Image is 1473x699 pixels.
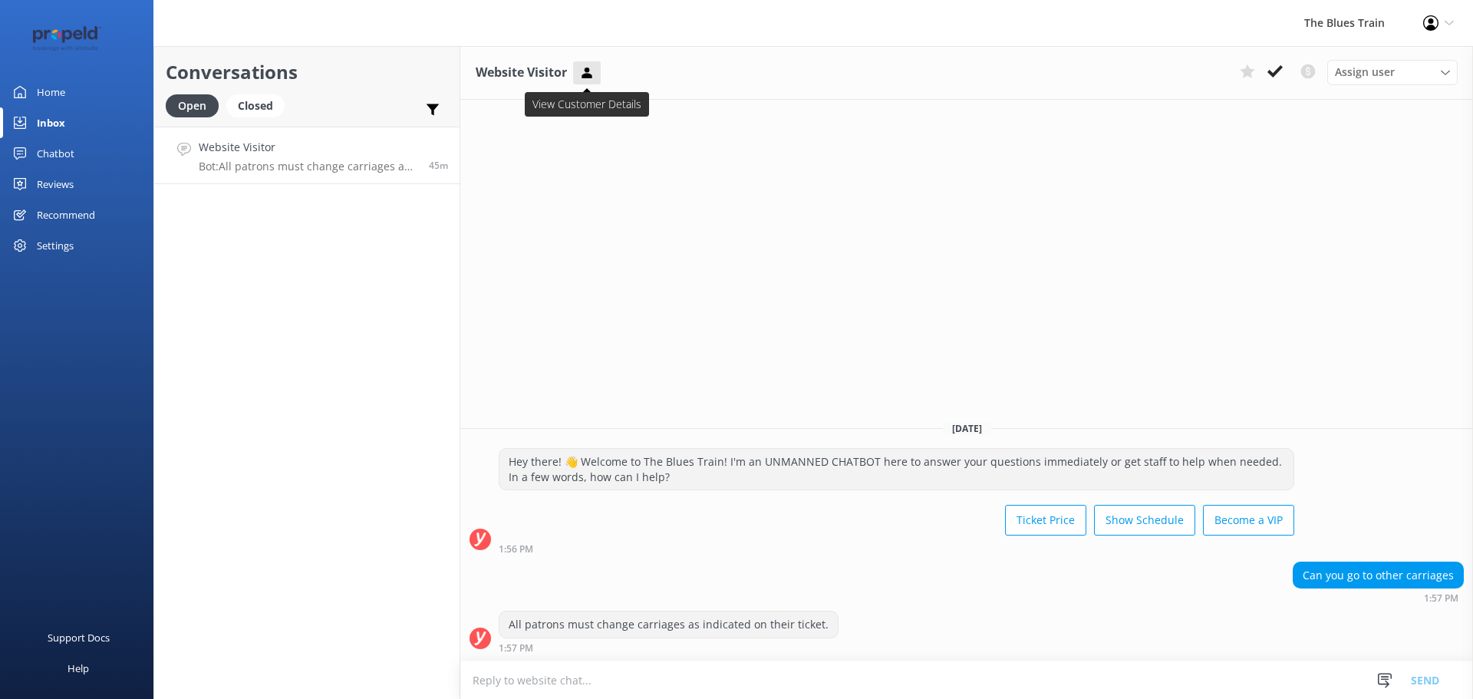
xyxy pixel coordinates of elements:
[429,159,448,172] span: Sep 30 2025 01:57pm (UTC +10:00) Australia/Sydney
[1327,60,1458,84] div: Assign User
[1424,594,1458,603] strong: 1:57 PM
[1203,505,1294,536] button: Become a VIP
[37,230,74,261] div: Settings
[37,138,74,169] div: Chatbot
[499,545,533,554] strong: 1:56 PM
[226,97,292,114] a: Closed
[68,653,89,684] div: Help
[199,160,417,173] p: Bot: All patrons must change carriages as indicated on their ticket.
[1293,592,1464,603] div: Sep 30 2025 01:57pm (UTC +10:00) Australia/Sydney
[199,139,417,156] h4: Website Visitor
[1005,505,1086,536] button: Ticket Price
[23,26,111,51] img: 12-1677471078.png
[37,77,65,107] div: Home
[37,199,95,230] div: Recommend
[476,63,567,83] h3: Website Visitor
[166,97,226,114] a: Open
[943,422,991,435] span: [DATE]
[1094,505,1195,536] button: Show Schedule
[166,58,448,87] h2: Conversations
[48,622,110,653] div: Support Docs
[499,612,838,638] div: All patrons must change carriages as indicated on their ticket.
[499,543,1294,554] div: Sep 30 2025 01:56pm (UTC +10:00) Australia/Sydney
[1293,562,1463,589] div: Can you go to other carriages
[499,644,533,653] strong: 1:57 PM
[499,642,839,653] div: Sep 30 2025 01:57pm (UTC +10:00) Australia/Sydney
[37,107,65,138] div: Inbox
[166,94,219,117] div: Open
[499,449,1293,490] div: Hey there! 👋 Welcome to The Blues Train! I'm an UNMANNED CHATBOT here to answer your questions im...
[154,127,460,184] a: Website VisitorBot:All patrons must change carriages as indicated on their ticket.45m
[1335,64,1395,81] span: Assign user
[37,169,74,199] div: Reviews
[226,94,285,117] div: Closed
